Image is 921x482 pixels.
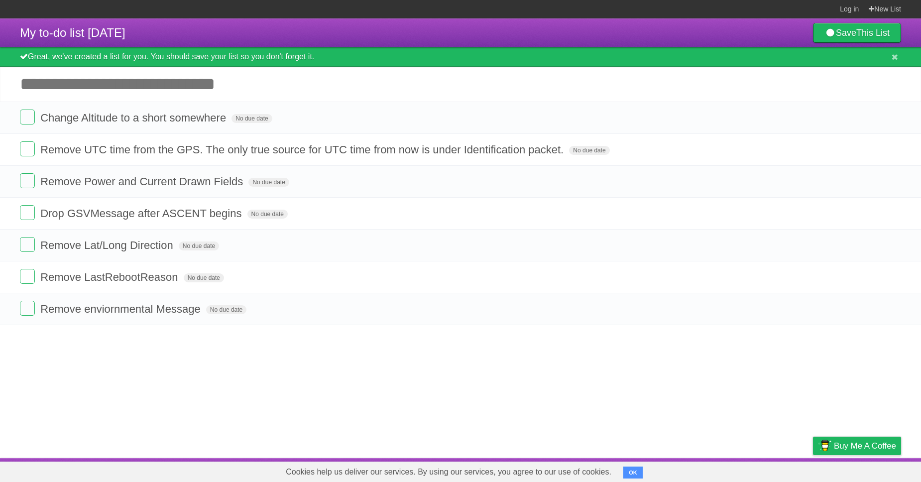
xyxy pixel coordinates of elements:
[766,461,788,480] a: Terms
[20,141,35,156] label: Done
[813,23,901,43] a: SaveThis List
[800,461,826,480] a: Privacy
[40,303,203,315] span: Remove enviornmental Message
[40,112,229,124] span: Change Altitude to a short somewhere
[818,437,831,454] img: Buy me a coffee
[20,205,35,220] label: Done
[20,110,35,124] label: Done
[20,237,35,252] label: Done
[184,273,224,282] span: No due date
[20,301,35,316] label: Done
[248,178,289,187] span: No due date
[247,210,288,219] span: No due date
[681,461,701,480] a: About
[40,239,176,251] span: Remove Lat/Long Direction
[813,437,901,455] a: Buy me a coffee
[40,143,566,156] span: Remove UTC time from the GPS. The only true source for UTC time from now is under Identification ...
[40,207,244,220] span: Drop GSVMessage after ASCENT begins
[40,175,245,188] span: Remove Power and Current Drawn Fields
[20,26,125,39] span: My to-do list [DATE]
[179,241,219,250] span: No due date
[20,269,35,284] label: Done
[838,461,901,480] a: Suggest a feature
[20,173,35,188] label: Done
[206,305,246,314] span: No due date
[569,146,609,155] span: No due date
[276,462,621,482] span: Cookies help us deliver our services. By using our services, you agree to our use of cookies.
[40,271,180,283] span: Remove LastRebootReason
[231,114,272,123] span: No due date
[834,437,896,455] span: Buy me a coffee
[713,461,754,480] a: Developers
[623,467,643,479] button: OK
[856,28,890,38] b: This List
